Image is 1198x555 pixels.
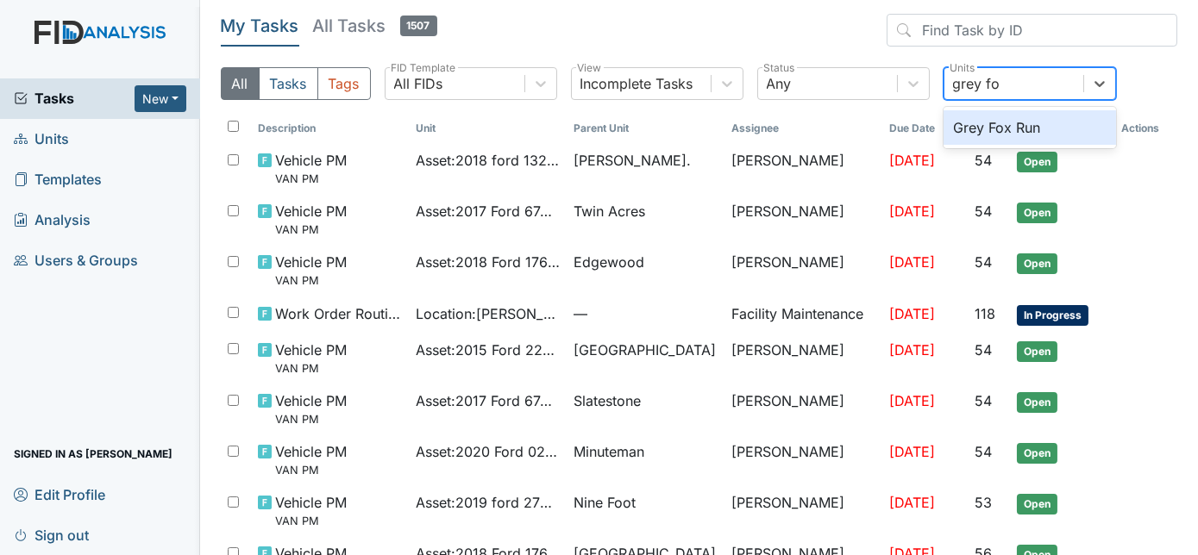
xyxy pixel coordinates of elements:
[889,152,935,169] span: [DATE]
[416,441,560,462] span: Asset : 2020 Ford 02107
[975,253,992,271] span: 54
[724,194,882,245] td: [PERSON_NAME]
[275,340,347,377] span: Vehicle PM VAN PM
[1114,114,1177,143] th: Actions
[14,440,172,467] span: Signed in as [PERSON_NAME]
[724,485,882,536] td: [PERSON_NAME]
[275,411,347,427] small: VAN PM
[416,340,560,360] span: Asset : 2015 Ford 22364
[887,14,1177,47] input: Find Task by ID
[394,73,443,94] div: All FIDs
[228,121,239,132] input: Toggle All Rows Selected
[574,340,716,360] span: [GEOGRAPHIC_DATA]
[767,73,792,94] div: Any
[275,441,347,478] span: Vehicle PM VAN PM
[14,521,89,548] span: Sign out
[724,296,882,333] td: Facility Maintenance
[1017,341,1057,362] span: Open
[889,494,935,511] span: [DATE]
[275,303,402,324] span: Work Order Routine
[889,443,935,460] span: [DATE]
[1017,494,1057,514] span: Open
[275,221,347,238] small: VAN PM
[889,253,935,271] span: [DATE]
[1017,152,1057,172] span: Open
[574,441,644,462] span: Minuteman
[574,150,691,171] span: [PERSON_NAME].
[400,16,437,36] span: 1507
[574,252,644,272] span: Edgewood
[275,462,347,478] small: VAN PM
[416,390,560,411] span: Asset : 2017 Ford 67436
[14,207,91,234] span: Analysis
[724,434,882,485] td: [PERSON_NAME]
[574,303,718,324] span: —
[1017,305,1088,326] span: In Progress
[975,305,995,322] span: 118
[1017,392,1057,413] span: Open
[574,492,636,513] span: Nine Foot
[724,245,882,296] td: [PERSON_NAME]
[221,67,371,100] div: Type filter
[889,341,935,359] span: [DATE]
[567,114,724,143] th: Toggle SortBy
[416,252,560,272] span: Asset : 2018 Ford 17643
[889,392,935,409] span: [DATE]
[944,110,1116,145] div: Grey Fox Run
[135,85,186,112] button: New
[275,360,347,377] small: VAN PM
[221,14,299,38] h5: My Tasks
[574,201,645,221] span: Twin Acres
[14,126,69,153] span: Units
[975,392,992,409] span: 54
[724,143,882,194] td: [PERSON_NAME]
[14,88,135,109] a: Tasks
[889,305,935,322] span: [DATE]
[14,481,105,508] span: Edit Profile
[275,492,347,529] span: Vehicle PM VAN PM
[574,390,641,411] span: Slatestone
[275,252,347,289] span: Vehicle PM VAN PM
[416,150,560,171] span: Asset : 2018 ford 13242
[275,171,347,187] small: VAN PM
[724,384,882,434] td: [PERSON_NAME]
[416,303,560,324] span: Location : [PERSON_NAME]
[1017,443,1057,464] span: Open
[975,152,992,169] span: 54
[317,67,371,100] button: Tags
[275,150,347,187] span: Vehicle PM VAN PM
[221,67,260,100] button: All
[275,390,347,427] span: Vehicle PM VAN PM
[251,114,409,143] th: Toggle SortBy
[975,443,992,460] span: 54
[409,114,567,143] th: Toggle SortBy
[259,67,318,100] button: Tasks
[416,201,560,221] span: Asset : 2017 Ford 67435
[313,14,437,38] h5: All Tasks
[724,333,882,384] td: [PERSON_NAME]
[275,201,347,238] span: Vehicle PM VAN PM
[1017,203,1057,223] span: Open
[882,114,968,143] th: Toggle SortBy
[1017,253,1057,274] span: Open
[14,247,138,274] span: Users & Groups
[14,166,102,193] span: Templates
[275,513,347,529] small: VAN PM
[275,272,347,289] small: VAN PM
[975,341,992,359] span: 54
[975,494,992,511] span: 53
[975,203,992,220] span: 54
[889,203,935,220] span: [DATE]
[724,114,882,143] th: Assignee
[580,73,693,94] div: Incomplete Tasks
[416,492,560,513] span: Asset : 2019 ford 27549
